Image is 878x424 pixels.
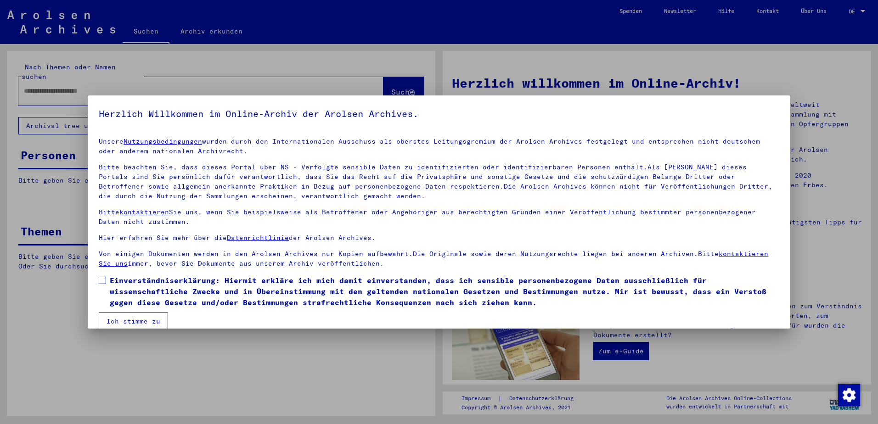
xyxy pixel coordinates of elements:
[99,162,779,201] p: Bitte beachten Sie, dass dieses Portal über NS - Verfolgte sensible Daten zu identifizierten oder...
[99,106,779,121] h5: Herzlich Willkommen im Online-Archiv der Arolsen Archives.
[99,249,779,268] p: Von einigen Dokumenten werden in den Arolsen Archives nur Kopien aufbewahrt.Die Originale sowie d...
[99,250,768,268] a: kontaktieren Sie uns
[110,275,779,308] span: Einverständniserklärung: Hiermit erkläre ich mich damit einverstanden, dass ich sensible personen...
[99,233,779,243] p: Hier erfahren Sie mehr über die der Arolsen Archives.
[838,384,860,406] img: Zustimmung ändern
[99,312,168,330] button: Ich stimme zu
[227,234,289,242] a: Datenrichtlinie
[124,137,202,145] a: Nutzungsbedingungen
[119,208,169,216] a: kontaktieren
[99,137,779,156] p: Unsere wurden durch den Internationalen Ausschuss als oberstes Leitungsgremium der Arolsen Archiv...
[99,207,779,227] p: Bitte Sie uns, wenn Sie beispielsweise als Betroffener oder Angehöriger aus berechtigten Gründen ...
